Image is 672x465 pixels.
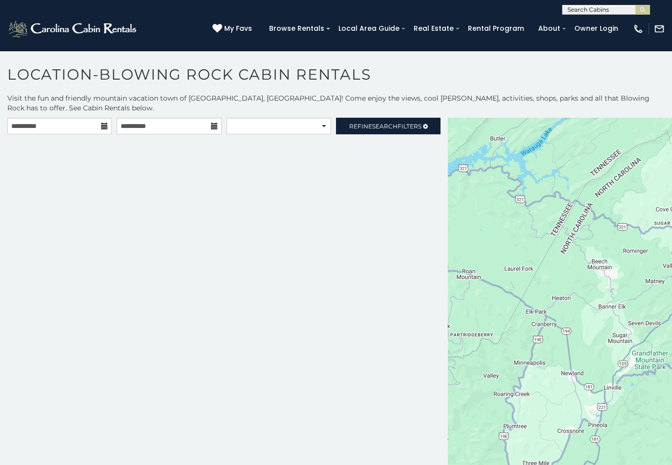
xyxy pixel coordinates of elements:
[463,21,529,36] a: Rental Program
[264,21,329,36] a: Browse Rentals
[409,21,459,36] a: Real Estate
[224,23,252,34] span: My Favs
[7,19,139,39] img: White-1-2.png
[654,23,665,34] img: mail-regular-white.png
[569,21,623,36] a: Owner Login
[212,23,254,34] a: My Favs
[533,21,565,36] a: About
[336,118,441,134] a: RefineSearchFilters
[349,123,421,130] span: Refine Filters
[334,21,404,36] a: Local Area Guide
[633,23,644,34] img: phone-regular-white.png
[372,123,398,130] span: Search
